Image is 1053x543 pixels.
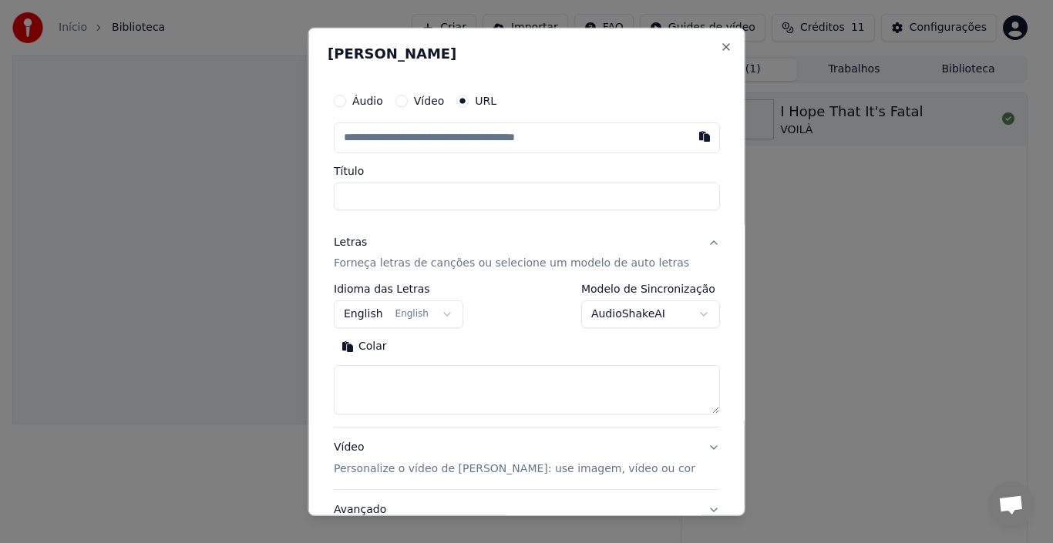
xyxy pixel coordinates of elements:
[475,95,496,106] label: URL
[413,95,444,106] label: Vídeo
[334,222,720,283] button: LetrasForneça letras de canções ou selecione um modelo de auto letras
[334,165,720,176] label: Título
[334,440,695,477] div: Vídeo
[334,283,463,294] label: Idioma das Letras
[328,46,726,60] h2: [PERSON_NAME]
[334,427,720,489] button: VídeoPersonalize o vídeo de [PERSON_NAME]: use imagem, vídeo ou cor
[334,490,720,530] button: Avançado
[334,234,367,250] div: Letras
[334,283,720,427] div: LetrasForneça letras de canções ou selecione um modelo de auto letras
[352,95,383,106] label: Áudio
[334,334,395,359] button: Colar
[334,256,689,271] p: Forneça letras de canções ou selecione um modelo de auto letras
[580,283,719,294] label: Modelo de Sincronização
[334,461,695,477] p: Personalize o vídeo de [PERSON_NAME]: use imagem, vídeo ou cor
